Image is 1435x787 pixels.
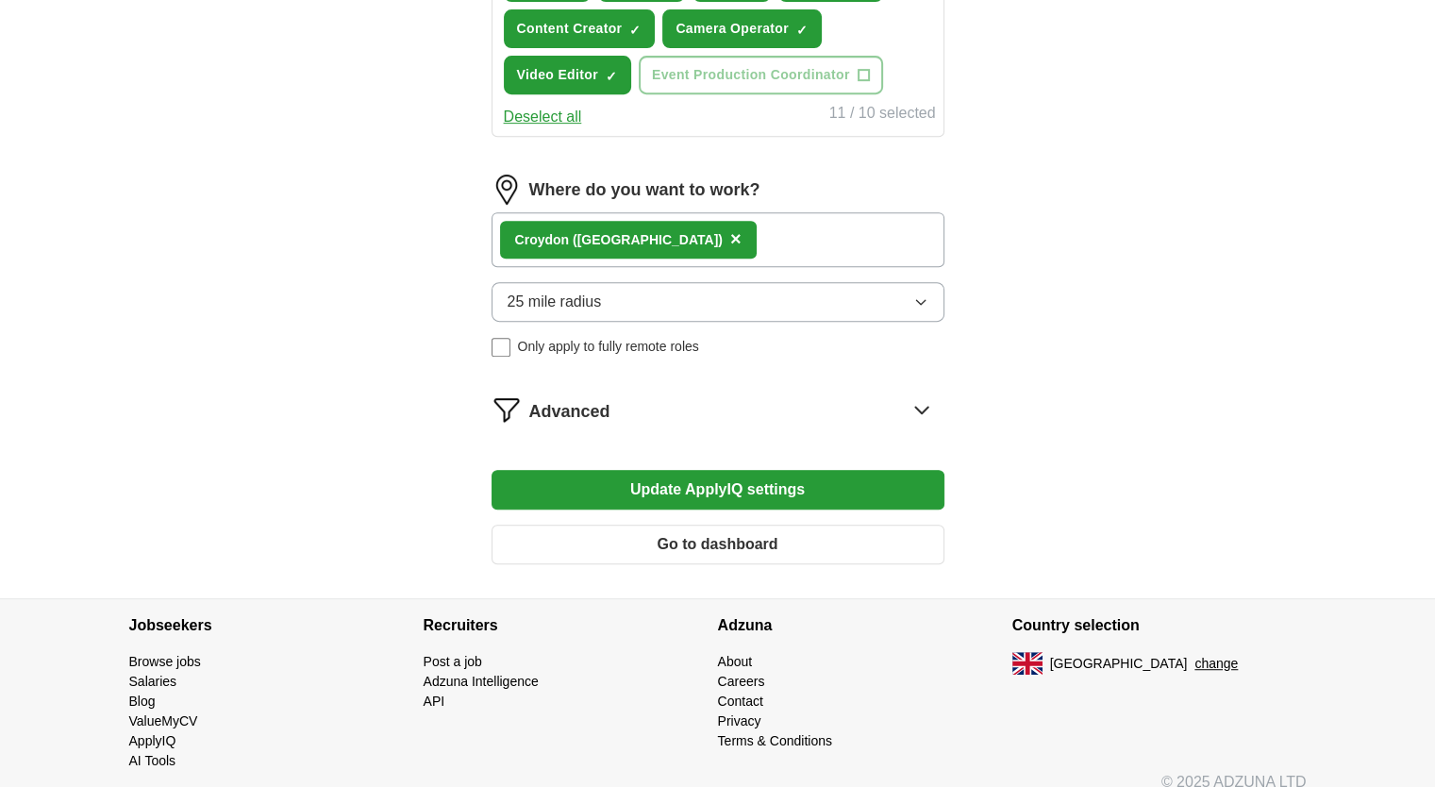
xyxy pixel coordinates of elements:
[718,654,753,669] a: About
[504,56,631,94] button: Video Editor✓
[129,713,198,728] a: ValueMyCV
[517,65,598,85] span: Video Editor
[517,19,623,39] span: Content Creator
[508,291,602,313] span: 25 mile radius
[718,674,765,689] a: Careers
[492,175,522,205] img: location.png
[492,338,510,357] input: Only apply to fully remote roles
[529,177,760,203] label: Where do you want to work?
[829,102,936,128] div: 11 / 10 selected
[492,282,944,322] button: 25 mile radius
[639,56,883,94] button: Event Production Coordinator
[629,23,641,38] span: ✓
[1012,599,1307,652] h4: Country selection
[424,654,482,669] a: Post a job
[676,19,789,39] span: Camera Operator
[1194,654,1238,674] button: change
[129,674,177,689] a: Salaries
[796,23,808,38] span: ✓
[129,694,156,709] a: Blog
[606,69,617,84] span: ✓
[515,232,570,247] strong: Croydon
[1012,652,1043,675] img: UK flag
[529,399,610,425] span: Advanced
[718,733,832,748] a: Terms & Conditions
[424,674,539,689] a: Adzuna Intelligence
[1050,654,1188,674] span: [GEOGRAPHIC_DATA]
[492,470,944,510] button: Update ApplyIQ settings
[573,232,723,247] span: ([GEOGRAPHIC_DATA])
[730,226,742,254] button: ×
[652,65,850,85] span: Event Production Coordinator
[718,694,763,709] a: Contact
[424,694,445,709] a: API
[518,337,699,357] span: Only apply to fully remote roles
[492,525,944,564] button: Go to dashboard
[492,394,522,425] img: filter
[718,713,761,728] a: Privacy
[129,733,176,748] a: ApplyIQ
[504,106,582,128] button: Deselect all
[129,654,201,669] a: Browse jobs
[662,9,822,48] button: Camera Operator✓
[129,753,176,768] a: AI Tools
[504,9,656,48] button: Content Creator✓
[730,228,742,249] span: ×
